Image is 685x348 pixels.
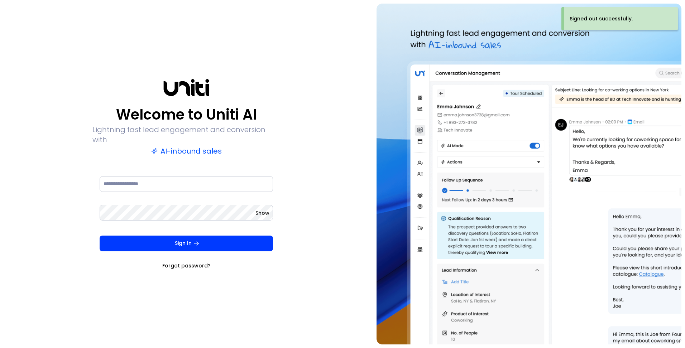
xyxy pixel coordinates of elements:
[570,15,633,23] div: Signed out successfully.
[116,106,257,123] p: Welcome to Uniti AI
[377,4,681,344] img: auth-hero.png
[92,125,280,145] p: Lightning fast lead engagement and conversion with
[100,236,273,251] button: Sign In
[162,262,211,269] a: Forgot password?
[255,209,269,217] button: Show
[151,146,222,156] p: AI-inbound sales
